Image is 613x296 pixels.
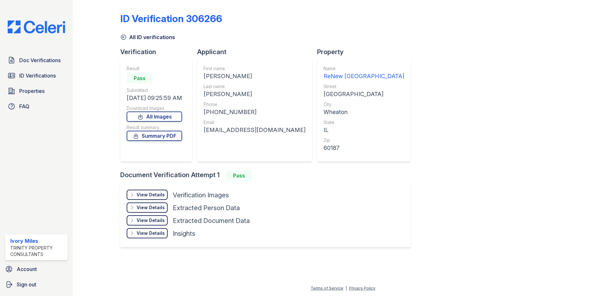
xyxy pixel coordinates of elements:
div: View Details [137,217,165,224]
div: Email [204,119,306,126]
a: Summary PDF [127,131,182,141]
div: View Details [137,192,165,198]
a: Account [3,263,70,275]
div: Ivory Miles [10,237,65,245]
a: Sign out [3,278,70,291]
div: Result summary [127,124,182,131]
span: FAQ [19,103,29,110]
a: All ID verifications [120,33,175,41]
div: View Details [137,230,165,236]
a: All Images [127,111,182,122]
div: ReNew [GEOGRAPHIC_DATA] [323,72,404,81]
div: Insights [173,229,195,238]
div: IL [323,126,404,135]
div: Pass [127,73,152,83]
span: Properties [19,87,45,95]
div: [GEOGRAPHIC_DATA] [323,90,404,99]
a: Name ReNew [GEOGRAPHIC_DATA] [323,65,404,81]
div: View Details [137,204,165,211]
span: Sign out [17,281,36,288]
div: Extracted Person Data [173,203,240,212]
div: Street [323,83,404,90]
div: Applicant [197,47,317,56]
div: Extracted Document Data [173,216,250,225]
div: Phone [204,101,306,108]
div: City [323,101,404,108]
a: Doc Verifications [5,54,68,67]
span: Doc Verifications [19,56,61,64]
div: | [346,286,347,291]
div: Name [323,65,404,72]
div: First name [204,65,306,72]
div: Wheaton [323,108,404,117]
div: Document Verification Attempt 1 [120,170,416,181]
div: Verification Images [173,191,229,200]
div: [PERSON_NAME] [204,72,306,81]
div: Result [127,65,182,72]
span: ID Verifications [19,72,56,79]
div: [EMAIL_ADDRESS][DOMAIN_NAME] [204,126,306,135]
a: FAQ [5,100,68,113]
a: Properties [5,85,68,97]
div: Download Images [127,105,182,111]
div: [PHONE_NUMBER] [204,108,306,117]
a: Terms of Service [311,286,343,291]
div: Trinity Property Consultants [10,245,65,258]
div: ID Verification 306266 [120,13,222,24]
div: [PERSON_NAME] [204,90,306,99]
div: Pass [226,170,252,181]
div: Submitted [127,87,182,94]
img: CE_Logo_Blue-a8612792a0a2168367f1c8372b55b34899dd931a85d93a1a3d3e32e68fde9ad4.png [3,21,70,33]
div: Zip [323,137,404,144]
span: Account [17,265,37,273]
div: Property [317,47,416,56]
div: State [323,119,404,126]
div: Last name [204,83,306,90]
div: Verification [120,47,197,56]
a: Privacy Policy [349,286,375,291]
div: 60187 [323,144,404,152]
div: [DATE] 09:25:59 AM [127,94,182,103]
a: ID Verifications [5,69,68,82]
